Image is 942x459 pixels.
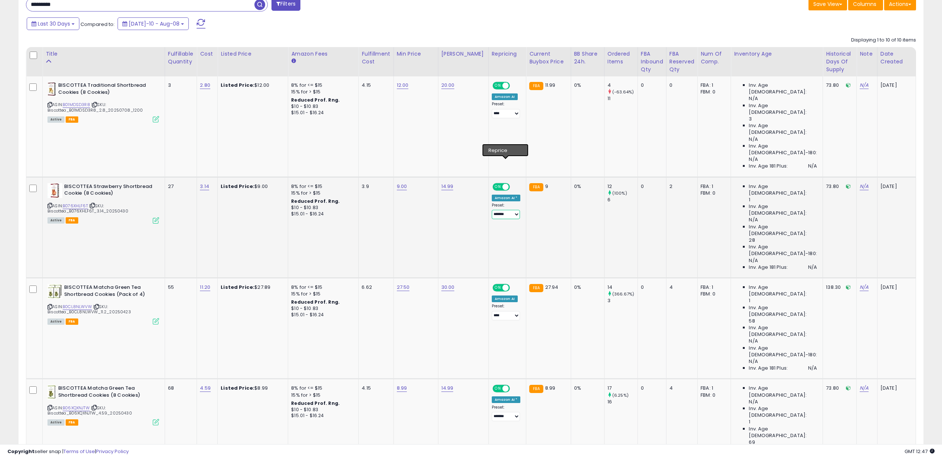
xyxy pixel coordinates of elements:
div: FBA: 1 [701,82,725,89]
span: N/A [749,257,758,264]
div: Min Price [397,50,435,58]
div: $10 - $10.83 [291,103,353,110]
a: N/A [860,183,869,190]
div: Amazon AI * [492,396,521,403]
span: | SKU: Biscottea_B0CL8NLWVW_11.2_20250423 [47,304,131,315]
small: (100%) [612,190,627,196]
img: 412gErVrFWL._SL40_.jpg [47,284,62,299]
a: 14.99 [441,183,454,190]
a: B01MDSD3R8 [63,102,90,108]
b: Reduced Prof. Rng. [291,97,340,103]
span: ON [493,285,503,291]
div: FBA inbound Qty [641,50,663,73]
span: ON [493,184,503,190]
div: BB Share 24h. [574,50,601,66]
span: ON [493,386,503,392]
div: FBM: 0 [701,392,725,399]
div: 0 [641,385,661,392]
div: 15% for > $15 [291,392,353,399]
span: OFF [508,285,520,291]
div: Amazon AI [492,295,518,302]
div: FBA: 1 [701,183,725,190]
span: Compared to: [80,21,115,28]
span: 58 [749,318,755,324]
span: [DATE]-10 - Aug-08 [129,20,179,27]
b: Reduced Prof. Rng. [291,299,340,305]
span: | SKU: Biscottea_B076XHLF6T_3.14_20250430 [47,203,128,214]
span: Inv. Age 181 Plus: [749,365,788,372]
div: $15.01 - $16.24 [291,211,353,217]
div: 0 [669,82,692,89]
a: B076XHLF6T [63,203,88,209]
div: $15.01 - $16.24 [291,413,353,419]
a: Terms of Use [63,448,95,455]
div: 15% for > $15 [291,291,353,297]
a: N/A [860,384,869,392]
div: $15.01 - $16.24 [291,312,353,318]
a: B06XQXNJTW [63,405,90,411]
div: $15.01 - $16.24 [291,110,353,116]
small: FBA [529,385,543,393]
span: 1 [749,419,750,425]
div: 17 [607,385,638,392]
div: $10 - $10.83 [291,306,353,312]
div: 2 [669,183,692,190]
span: ON [493,83,503,89]
div: 0% [574,385,599,392]
div: FBM: 0 [701,190,725,197]
div: [DATE] [880,385,910,392]
div: 73.80 [826,82,851,89]
div: ASIN: [47,284,159,324]
div: 27 [168,183,191,190]
span: N/A [808,163,817,169]
span: Inv. Age [DEMOGRAPHIC_DATA]-180: [749,143,817,156]
div: [DATE] [880,82,910,89]
span: | SKU: Biscottea_B06XQXNJTW_4.59_20250430 [47,405,132,416]
div: Amazon Fees [291,50,355,58]
a: Privacy Policy [96,448,129,455]
span: N/A [808,264,817,271]
div: $10 - $10.83 [291,205,353,211]
b: BISCOTTEA Traditional Shortbread Cookies (8 Cookies) [58,82,148,98]
div: 0 [641,82,661,89]
span: Columns [853,0,876,8]
a: 27.50 [397,284,410,291]
span: All listings currently available for purchase on Amazon [47,217,65,224]
a: 3.14 [200,183,209,190]
span: Inv. Age [DEMOGRAPHIC_DATA]: [749,122,817,136]
div: Ordered Items [607,50,635,66]
a: 2.80 [200,82,210,89]
div: 4 [669,284,692,291]
div: Cost [200,50,214,58]
span: All listings currently available for purchase on Amazon [47,419,65,426]
div: Fulfillable Quantity [168,50,194,66]
div: 0% [574,82,599,89]
div: Title [46,50,162,58]
span: FBA [66,217,78,224]
div: 8% for <= $15 [291,183,353,190]
div: ASIN: [47,82,159,122]
div: 0% [574,183,599,190]
div: 15% for > $15 [291,89,353,95]
div: 73.80 [826,183,851,190]
div: Fulfillment Cost [362,50,390,66]
span: Inv. Age [DEMOGRAPHIC_DATA]: [749,183,817,197]
div: Preset: [492,203,521,219]
span: N/A [749,399,758,405]
div: 8% for <= $15 [291,385,353,392]
div: $10 - $10.83 [291,407,353,413]
a: 30.00 [441,284,455,291]
span: Inv. Age 181 Plus: [749,163,788,169]
span: Inv. Age [DEMOGRAPHIC_DATA]: [749,385,817,398]
img: 41biLZZWekL._SL40_.jpg [47,385,56,400]
div: 6 [607,197,638,203]
div: Num of Comp. [701,50,728,66]
span: 11.99 [545,82,556,89]
b: Listed Price: [221,384,254,392]
div: [DATE] [880,284,910,291]
b: Reduced Prof. Rng. [291,198,340,204]
span: Inv. Age [DEMOGRAPHIC_DATA]: [749,405,817,419]
span: Inv. Age 181 Plus: [749,264,788,271]
div: FBM: 0 [701,291,725,297]
span: N/A [749,358,758,365]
